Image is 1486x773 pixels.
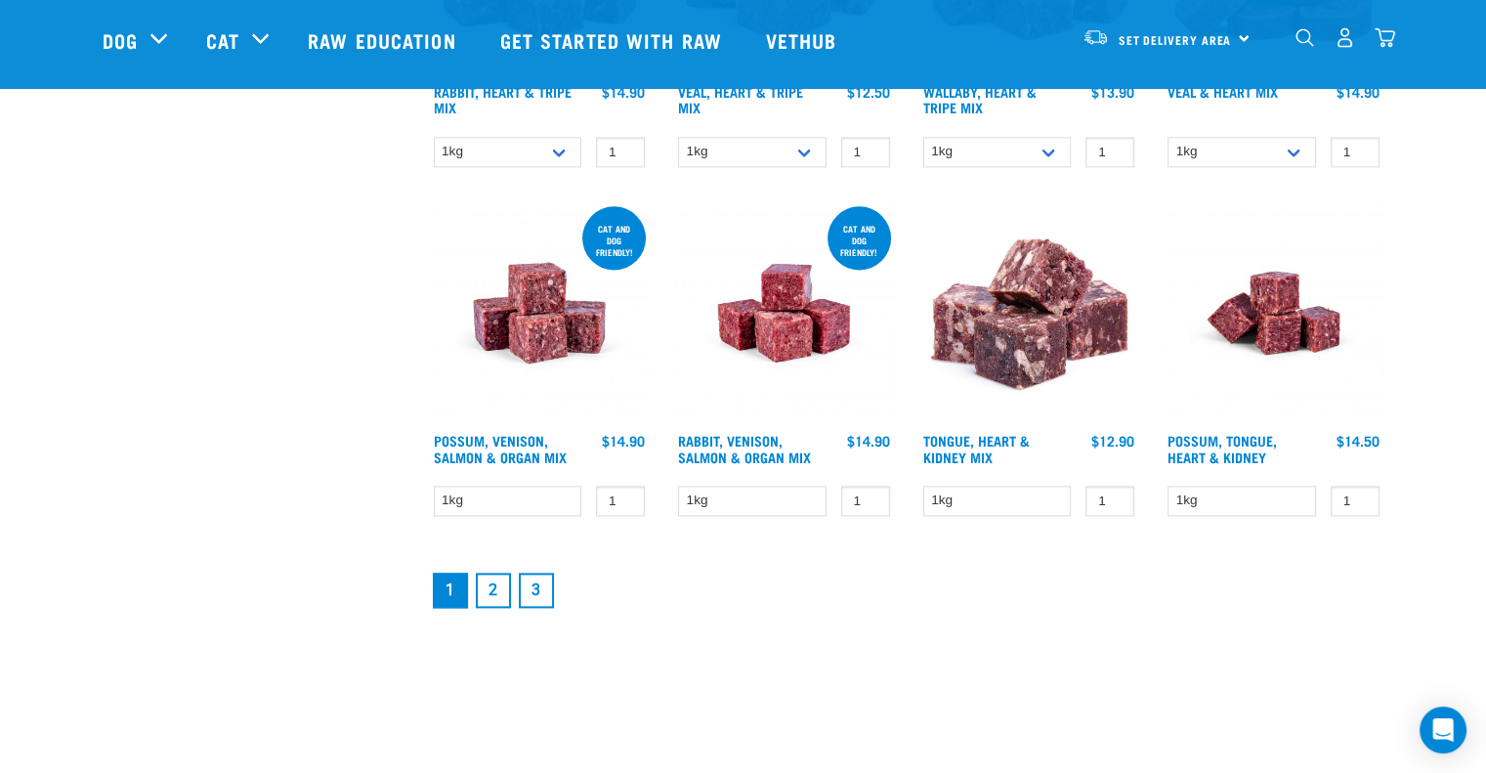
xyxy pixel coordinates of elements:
[433,573,468,608] a: Page 1
[1335,27,1355,48] img: user.png
[1119,36,1232,43] span: Set Delivery Area
[596,486,645,516] input: 1
[1337,433,1380,449] div: $14.50
[1168,88,1278,95] a: Veal & Heart Mix
[1331,137,1380,167] input: 1
[1085,486,1134,516] input: 1
[1091,84,1134,100] div: $13.90
[206,25,239,55] a: Cat
[1337,84,1380,100] div: $14.90
[103,25,138,55] a: Dog
[918,202,1140,424] img: 1167 Tongue Heart Kidney Mix 01
[434,437,567,459] a: Possum, Venison, Salmon & Organ Mix
[288,1,480,79] a: Raw Education
[828,214,891,267] div: Cat and dog friendly!
[429,202,651,424] img: Possum Venison Salmon Organ 1626
[429,569,1384,612] nav: pagination
[602,433,645,449] div: $14.90
[1091,433,1134,449] div: $12.90
[481,1,746,79] a: Get started with Raw
[1375,27,1395,48] img: home-icon@2x.png
[1083,28,1109,46] img: van-moving.png
[596,137,645,167] input: 1
[847,433,890,449] div: $14.90
[582,214,646,267] div: cat and dog friendly!
[847,84,890,100] div: $12.50
[673,202,895,424] img: Rabbit Venison Salmon Organ 1688
[841,137,890,167] input: 1
[1085,137,1134,167] input: 1
[519,573,554,608] a: Goto page 3
[476,573,511,608] a: Goto page 2
[1420,707,1466,753] div: Open Intercom Messenger
[1295,28,1314,47] img: home-icon-1@2x.png
[746,1,862,79] a: Vethub
[1163,202,1384,424] img: Possum Tongue Heart Kidney 1682
[602,84,645,100] div: $14.90
[1168,437,1277,459] a: Possum, Tongue, Heart & Kidney
[841,486,890,516] input: 1
[678,437,811,459] a: Rabbit, Venison, Salmon & Organ Mix
[923,437,1030,459] a: Tongue, Heart & Kidney Mix
[1331,486,1380,516] input: 1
